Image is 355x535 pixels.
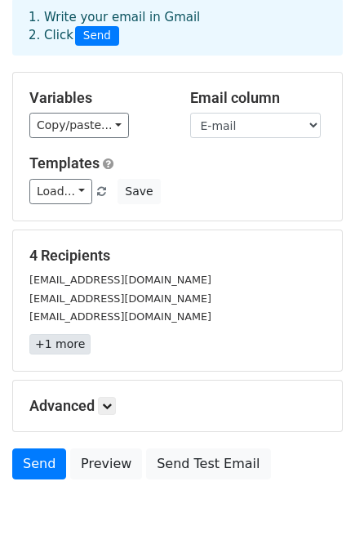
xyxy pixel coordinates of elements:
div: 1. Write your email in Gmail 2. Click [16,8,339,46]
a: Load... [29,179,92,204]
a: Copy/paste... [29,113,129,138]
a: Send [12,448,66,479]
h5: Advanced [29,397,326,415]
small: [EMAIL_ADDRESS][DOMAIN_NAME] [29,310,211,323]
small: [EMAIL_ADDRESS][DOMAIN_NAME] [29,292,211,305]
small: [EMAIL_ADDRESS][DOMAIN_NAME] [29,274,211,286]
iframe: Chat Widget [273,457,355,535]
h5: 4 Recipients [29,247,326,265]
div: Widget de chat [273,457,355,535]
a: Preview [70,448,142,479]
a: Templates [29,154,100,172]
a: Send Test Email [146,448,270,479]
button: Save [118,179,160,204]
a: +1 more [29,334,91,354]
h5: Email column [190,89,326,107]
span: Send [75,26,119,46]
h5: Variables [29,89,166,107]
